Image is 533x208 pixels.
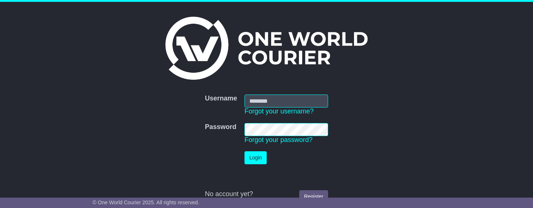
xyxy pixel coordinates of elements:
a: Register [299,190,328,203]
button: Login [244,151,267,164]
a: Forgot your password? [244,136,313,143]
label: Password [205,123,236,131]
div: No account yet? [205,190,328,198]
label: Username [205,95,237,103]
img: One World [165,17,367,80]
a: Forgot your username? [244,108,314,115]
span: © One World Courier 2025. All rights reserved. [92,199,199,205]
